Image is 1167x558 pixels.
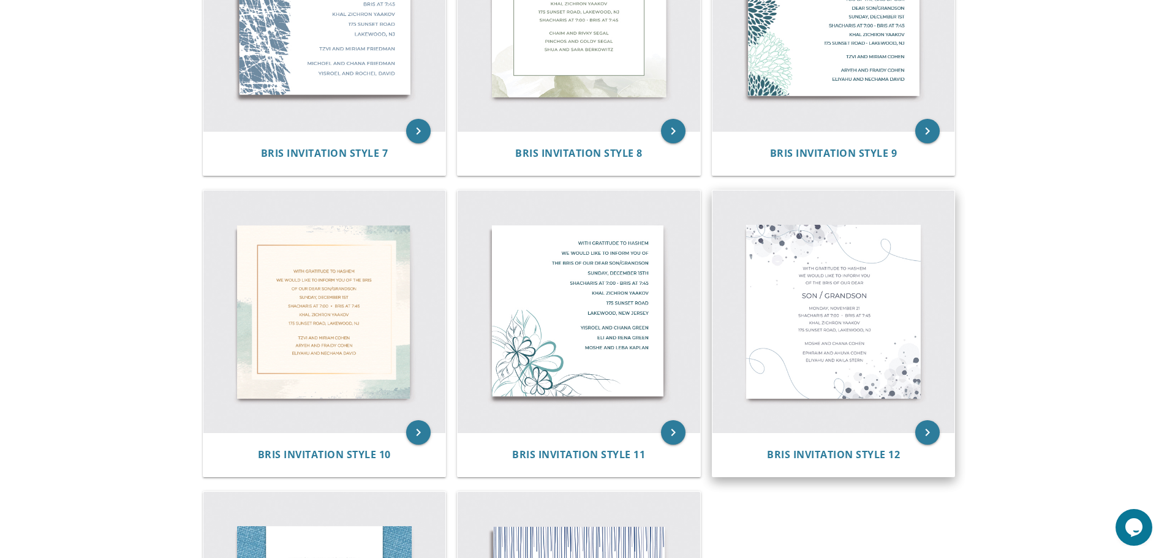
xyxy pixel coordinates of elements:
[767,449,900,461] a: Bris Invitation Style 12
[203,190,446,433] img: Bris Invitation Style 10
[767,448,900,461] span: Bris Invitation Style 12
[770,148,897,159] a: Bris Invitation Style 9
[258,449,391,461] a: Bris Invitation Style 10
[261,146,388,160] span: Bris Invitation Style 7
[258,448,391,461] span: Bris Invitation Style 10
[512,448,645,461] span: Bris Invitation Style 11
[406,420,431,445] a: keyboard_arrow_right
[406,119,431,143] a: keyboard_arrow_right
[661,420,685,445] a: keyboard_arrow_right
[512,449,645,461] a: Bris Invitation Style 11
[515,146,643,160] span: Bris Invitation Style 8
[661,119,685,143] a: keyboard_arrow_right
[515,148,643,159] a: Bris Invitation Style 8
[1116,509,1155,546] iframe: chat widget
[915,119,940,143] a: keyboard_arrow_right
[770,146,897,160] span: Bris Invitation Style 9
[261,148,388,159] a: Bris Invitation Style 7
[458,190,700,433] img: Bris Invitation Style 11
[915,420,940,445] a: keyboard_arrow_right
[712,190,955,433] img: Bris Invitation Style 12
